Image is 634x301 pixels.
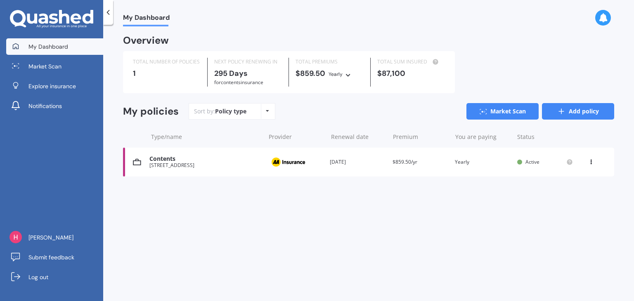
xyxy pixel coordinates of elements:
a: [PERSON_NAME] [6,229,103,246]
div: TOTAL NUMBER OF POLICIES [133,58,201,66]
img: AA [267,154,309,170]
b: 295 Days [214,68,248,78]
a: My Dashboard [6,38,103,55]
div: Contents [149,155,261,162]
span: Log out [28,273,48,281]
a: Market Scan [6,58,103,75]
span: My Dashboard [28,42,68,51]
span: Market Scan [28,62,62,71]
div: Status [517,133,573,141]
div: Renewal date [331,133,387,141]
div: TOTAL PREMIUMS [296,58,363,66]
div: Provider [269,133,324,141]
a: Submit feedback [6,249,103,266]
img: ACg8ocLbmAv9fdBiVb21vg3IEkvHUHEHIU-kL13bpanN_s--0BnOJg=s96-c [9,231,22,243]
div: Overview [123,36,169,45]
img: Contents [133,158,141,166]
div: $87,100 [377,69,445,78]
span: Notifications [28,102,62,110]
span: Active [525,158,539,165]
a: Explore insurance [6,78,103,94]
div: Premium [393,133,449,141]
div: Yearly [455,158,511,166]
div: $859.50 [296,69,363,78]
div: 1 [133,69,201,78]
a: Add policy [542,103,614,120]
div: Type/name [151,133,262,141]
div: Yearly [329,70,343,78]
div: My policies [123,106,179,118]
span: for Contents insurance [214,79,263,86]
div: [DATE] [330,158,386,166]
a: Log out [6,269,103,285]
a: Market Scan [466,103,539,120]
div: You are paying [455,133,511,141]
span: Explore insurance [28,82,76,90]
span: Submit feedback [28,253,74,261]
div: TOTAL SUM INSURED [377,58,445,66]
span: $859.50/yr [393,158,417,165]
a: Notifications [6,98,103,114]
div: Policy type [215,107,246,115]
div: [STREET_ADDRESS] [149,162,261,168]
div: Sort by: [194,107,246,115]
span: My Dashboard [123,14,170,25]
span: [PERSON_NAME] [28,233,73,242]
div: NEXT POLICY RENEWING IN [214,58,282,66]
